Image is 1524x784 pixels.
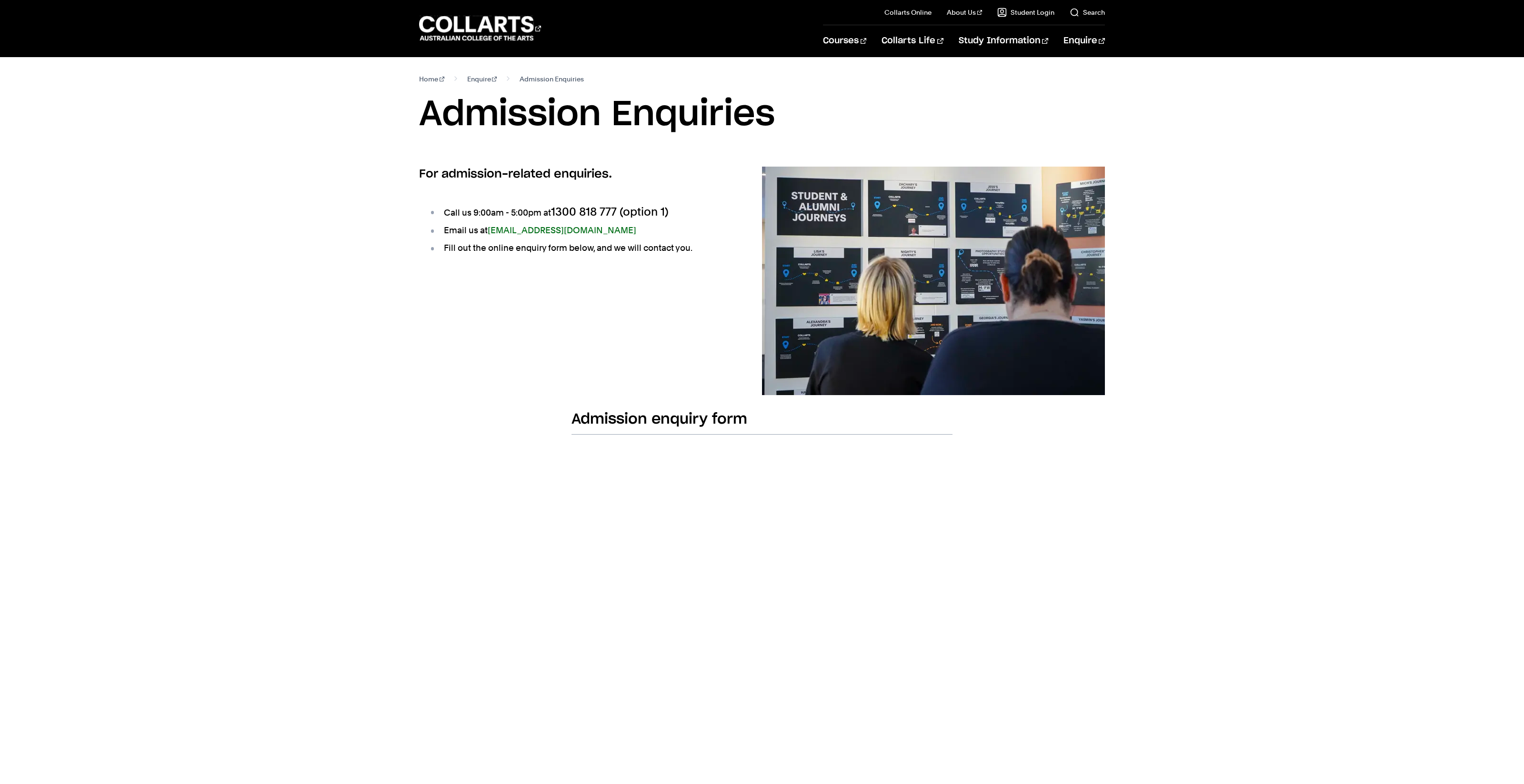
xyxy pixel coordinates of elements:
li: Email us at [429,224,732,237]
a: Study Information [959,25,1048,57]
span: Admission Enquiries [520,72,584,86]
a: [EMAIL_ADDRESS][DOMAIN_NAME] [488,225,636,235]
a: Collarts Online [884,8,932,17]
h1: Admission Enquiries [419,93,1105,136]
a: Courses [823,25,866,57]
li: Call us 9:00am - 5:00pm at [429,205,732,219]
a: Student Login [997,8,1054,17]
a: Search [1070,8,1105,17]
h2: For admission-related enquiries. [419,167,732,182]
a: Enquire [1063,25,1105,57]
a: About Us [947,8,982,17]
a: Home [419,72,444,86]
span: 1300 818 777 (option 1) [551,205,669,218]
a: Collarts Life [882,25,943,57]
a: Enquire [467,72,497,86]
li: Fill out the online enquiry form below, and we will contact you. [429,241,732,255]
h2: Admission enquiry form [571,410,952,435]
div: Go to homepage [419,15,541,42]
